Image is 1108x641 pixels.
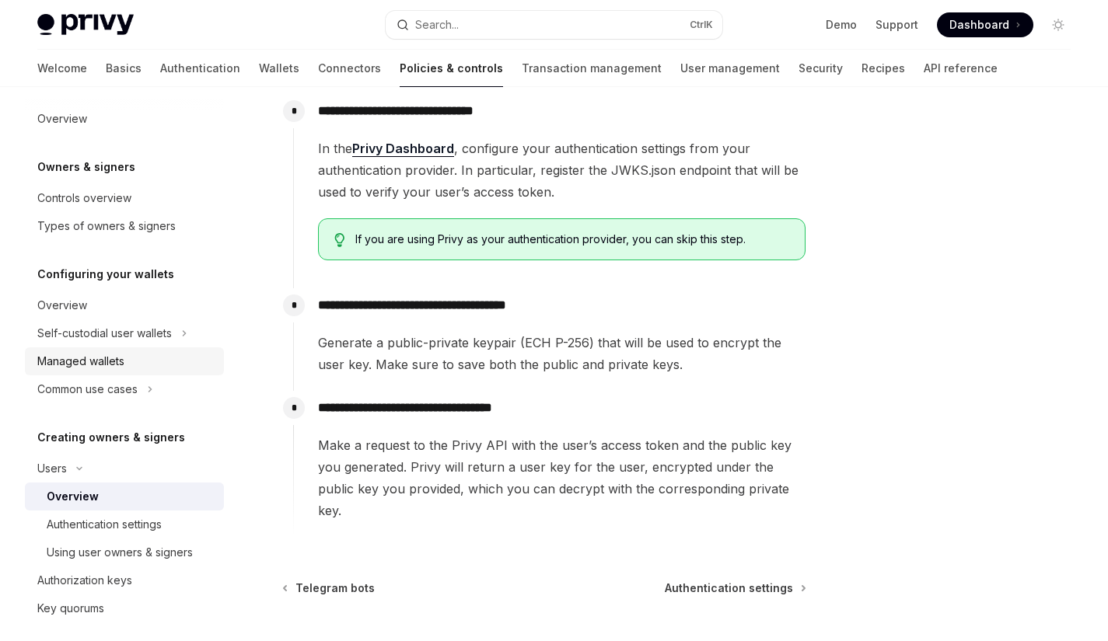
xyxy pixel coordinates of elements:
[37,428,185,447] h5: Creating owners & signers
[37,380,138,399] div: Common use cases
[690,19,713,31] span: Ctrl K
[47,543,193,562] div: Using user owners & signers
[25,510,224,538] a: Authentication settings
[665,580,793,596] span: Authentication settings
[37,296,87,315] div: Overview
[37,324,172,343] div: Self-custodial user wallets
[37,265,174,284] h5: Configuring your wallets
[1046,12,1071,37] button: Toggle dark mode
[25,482,224,510] a: Overview
[415,16,459,34] div: Search...
[25,347,224,375] a: Managed wallets
[352,141,454,157] a: Privy Dashboard
[37,571,132,590] div: Authorization keys
[334,233,345,247] svg: Tip
[937,12,1033,37] a: Dashboard
[400,50,503,87] a: Policies & controls
[37,158,135,176] h5: Owners & signers
[37,14,134,36] img: light logo
[259,50,299,87] a: Wallets
[355,232,789,247] span: If you are using Privy as your authentication provider, you can skip this step.
[37,599,104,618] div: Key quorums
[295,580,375,596] span: Telegram bots
[25,212,224,240] a: Types of owners & signers
[37,217,176,235] div: Types of owners & signers
[826,17,857,33] a: Demo
[47,487,99,506] div: Overview
[37,189,131,207] div: Controls overview
[106,50,142,87] a: Basics
[386,11,722,39] button: Search...CtrlK
[799,50,843,87] a: Security
[37,459,67,478] div: Users
[862,50,905,87] a: Recipes
[47,515,162,534] div: Authentication settings
[318,434,806,521] span: Make a request to the Privy API with the user’s access token and the public key you generated. Pr...
[25,291,224,319] a: Overview
[25,566,224,594] a: Authorization keys
[284,580,375,596] a: Telegram bots
[665,580,805,596] a: Authentication settings
[37,110,87,128] div: Overview
[680,50,780,87] a: User management
[949,17,1009,33] span: Dashboard
[25,594,224,622] a: Key quorums
[25,105,224,133] a: Overview
[924,50,998,87] a: API reference
[318,50,381,87] a: Connectors
[160,50,240,87] a: Authentication
[318,138,806,203] span: In the , configure your authentication settings from your authentication provider. In particular,...
[876,17,918,33] a: Support
[37,50,87,87] a: Welcome
[37,352,124,371] div: Managed wallets
[522,50,662,87] a: Transaction management
[318,332,806,375] span: Generate a public-private keypair (ECH P-256) that will be used to encrypt the user key. Make sur...
[25,184,224,212] a: Controls overview
[25,538,224,566] a: Using user owners & signers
